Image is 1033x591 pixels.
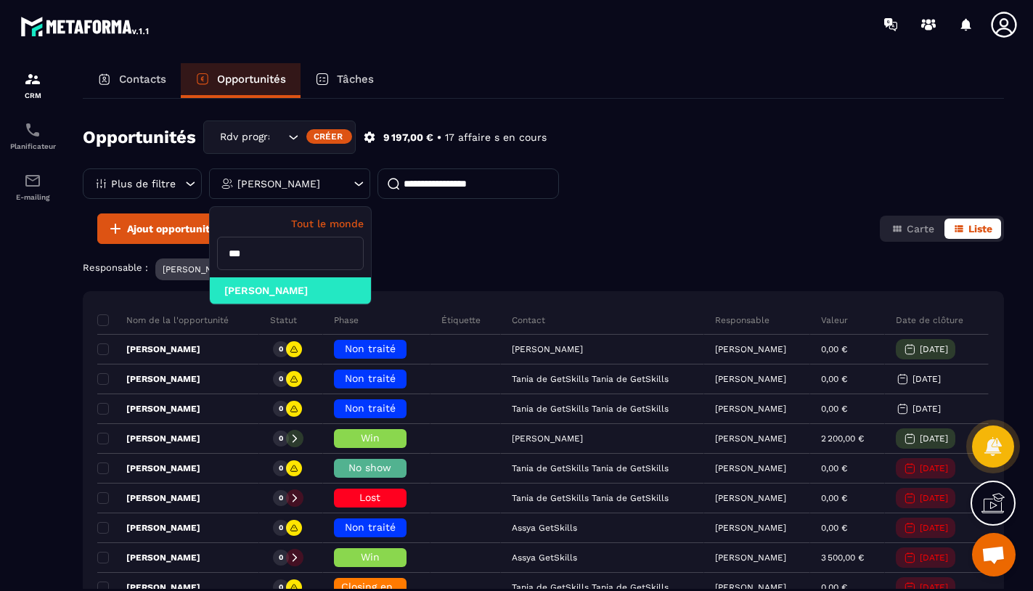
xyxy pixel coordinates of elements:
p: 0 [279,493,283,503]
span: Carte [907,223,934,235]
a: Contacts [83,63,181,98]
p: Statut [270,314,297,326]
button: Liste [944,219,1001,239]
p: [PERSON_NAME] [97,552,200,563]
p: 0,00 € [821,493,847,503]
p: 9 197,00 € [383,131,433,144]
p: Contact [512,314,545,326]
a: Opportunités [181,63,301,98]
p: [PERSON_NAME] [715,523,786,533]
p: 0 [279,553,283,563]
p: 0,00 € [821,404,847,414]
p: [PERSON_NAME] [715,433,786,444]
p: 3 500,00 € [821,553,864,563]
span: Non traité [345,402,396,414]
span: Win [361,551,380,563]
p: Valeur [821,314,848,326]
p: Plus de filtre [111,179,176,189]
img: email [24,172,41,189]
p: [DATE] [920,523,948,533]
p: 0 [279,523,283,533]
div: Créer [306,129,352,144]
p: [PERSON_NAME] [97,433,200,444]
p: [DATE] [920,433,948,444]
h2: Opportunités [83,123,196,152]
p: 2 200,00 € [821,433,864,444]
p: [PERSON_NAME] [97,462,200,474]
img: scheduler [24,121,41,139]
p: Responsable : [83,262,148,273]
p: E-mailing [4,193,62,201]
p: 0,00 € [821,374,847,384]
p: Opportunités [217,73,286,86]
p: Tâches [337,73,374,86]
li: [PERSON_NAME] [210,277,371,304]
p: 0 [279,404,283,414]
p: Responsable [715,314,769,326]
p: [PERSON_NAME] [237,179,320,189]
span: Ajout opportunité [127,221,216,236]
p: [PERSON_NAME] [97,522,200,534]
span: No show [348,462,391,473]
p: [PERSON_NAME] [97,492,200,504]
p: 17 affaire s en cours [445,131,547,144]
p: • [437,131,441,144]
p: 0 [279,374,283,384]
p: [PERSON_NAME] [715,374,786,384]
span: Win [361,432,380,444]
p: [PERSON_NAME] [715,463,786,473]
p: [PERSON_NAME] [97,343,200,355]
a: emailemailE-mailing [4,161,62,212]
span: Non traité [345,343,396,354]
button: Ajout opportunité [97,213,225,244]
span: Liste [968,223,992,235]
p: [PERSON_NAME] [97,373,200,385]
p: [DATE] [920,553,948,563]
span: Non traité [345,521,396,533]
p: CRM [4,91,62,99]
p: 0 [279,433,283,444]
input: Search for option [270,129,285,145]
p: 0,00 € [821,463,847,473]
p: Planificateur [4,142,62,150]
p: Contacts [119,73,166,86]
p: Étiquette [441,314,481,326]
p: Nom de la l'opportunité [97,314,229,326]
p: [DATE] [920,493,948,503]
p: [PERSON_NAME] [715,344,786,354]
p: [DATE] [912,374,941,384]
p: [PERSON_NAME] [715,553,786,563]
p: [DATE] [920,344,948,354]
button: Carte [883,219,943,239]
p: 0 [279,344,283,354]
p: [PERSON_NAME] [715,493,786,503]
p: [PERSON_NAME] [97,403,200,415]
a: Ouvrir le chat [972,533,1016,576]
span: Non traité [345,372,396,384]
p: [PERSON_NAME] [163,264,234,274]
p: Date de clôture [896,314,963,326]
a: formationformationCRM [4,60,62,110]
p: [DATE] [920,463,948,473]
div: Search for option [203,121,356,154]
a: schedulerschedulerPlanificateur [4,110,62,161]
a: Tâches [301,63,388,98]
p: 0,00 € [821,344,847,354]
p: Tout le monde [217,218,364,229]
img: formation [24,70,41,88]
p: Phase [334,314,359,326]
img: logo [20,13,151,39]
p: 0 [279,463,283,473]
p: 0,00 € [821,523,847,533]
p: [PERSON_NAME] [715,404,786,414]
span: Lost [359,492,380,503]
p: [DATE] [912,404,941,414]
span: Rdv programmé [216,129,270,145]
